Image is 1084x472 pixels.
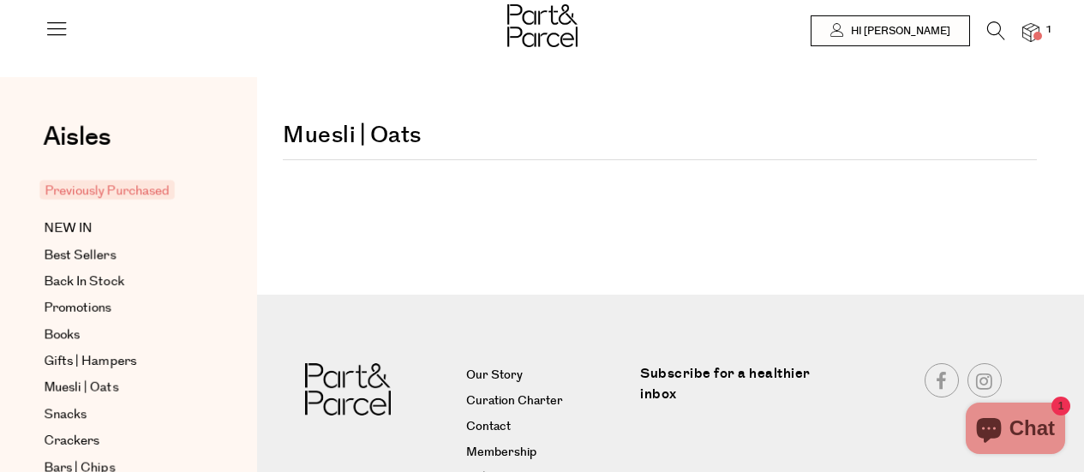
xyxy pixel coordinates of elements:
[466,443,627,463] a: Membership
[44,431,99,451] span: Crackers
[44,404,87,425] span: Snacks
[44,218,200,239] a: NEW IN
[466,391,627,412] a: Curation Charter
[44,404,200,425] a: Snacks
[43,118,111,156] span: Aisles
[44,272,124,292] span: Back In Stock
[44,245,116,266] span: Best Sellers
[44,378,200,398] a: Muesli | Oats
[640,363,827,417] label: Subscribe for a healthier inbox
[1041,22,1057,38] span: 1
[44,351,200,372] a: Gifts | Hampers
[44,298,200,319] a: Promotions
[44,378,118,398] span: Muesli | Oats
[44,180,200,201] a: Previously Purchased
[961,403,1070,458] inbox-online-store-chat: Shopify online store chat
[44,325,80,345] span: Books
[466,417,627,438] a: Contact
[283,99,1037,160] h2: Muesli | Oats
[1022,23,1039,41] a: 1
[44,245,200,266] a: Best Sellers
[44,351,136,372] span: Gifts | Hampers
[44,218,93,239] span: NEW IN
[847,24,950,39] span: Hi [PERSON_NAME]
[507,4,578,47] img: Part&Parcel
[466,366,627,386] a: Our Story
[305,363,391,415] img: Part&Parcel
[44,272,200,292] a: Back In Stock
[44,325,200,345] a: Books
[811,15,970,46] a: Hi [PERSON_NAME]
[43,124,111,167] a: Aisles
[39,180,175,200] span: Previously Purchased
[44,431,200,451] a: Crackers
[44,298,111,319] span: Promotions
